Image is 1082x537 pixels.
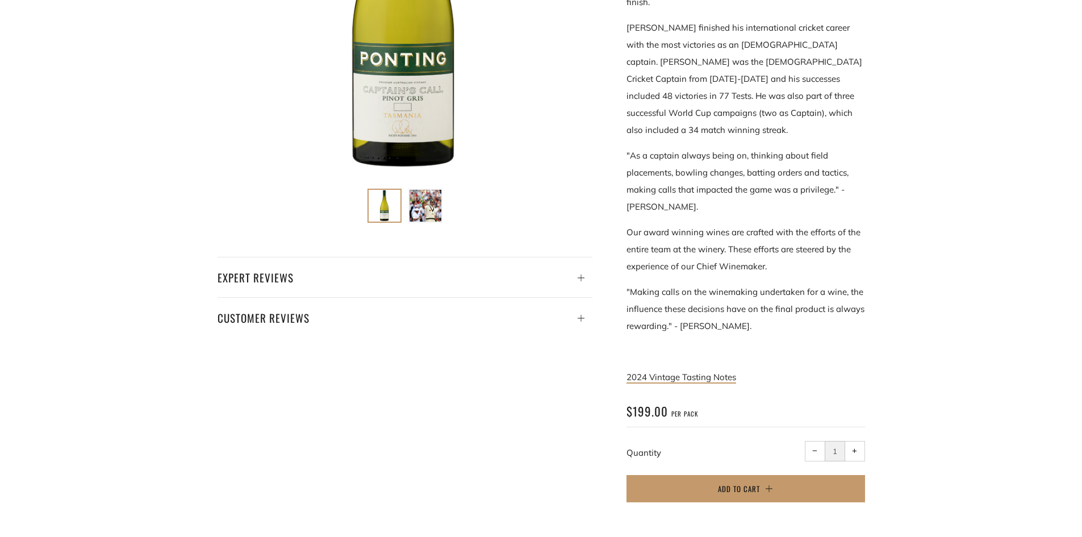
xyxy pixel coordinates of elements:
p: "As a captain always being on, thinking about field placements, bowling changes, batting orders a... [626,147,865,215]
button: Add to Cart [626,475,865,502]
span: $199.00 [626,402,668,420]
button: Load image into Gallery viewer, Ponting &#39;Captain&#39;s Call&#39; Tasmanian Pinot Gris 2024 [367,189,402,223]
span: Add to Cart [718,483,760,494]
span: + [852,448,857,453]
p: Our award winning wines are crafted with the efforts of the entire team at the winery. These effo... [626,224,865,275]
label: Quantity [626,447,661,458]
a: Expert Reviews [218,257,592,287]
h4: Customer Reviews [218,308,592,327]
input: quantity [825,441,845,461]
h4: Expert Reviews [218,268,592,287]
span: per pack [671,410,698,418]
img: Load image into Gallery viewer, Ponting &#39;Captain&#39;s Call&#39; Tasmanian Pinot Gris 2024 [410,190,441,222]
p: [PERSON_NAME] finished his international cricket career with the most victories as an [DEMOGRAPHI... [626,19,865,139]
p: "Making calls on the winemaking undertaken for a wine, the influence these decisions have on the ... [626,284,865,335]
a: Customer Reviews [218,297,592,327]
a: 2024 Vintage Tasting Notes [626,372,736,384]
span: − [812,448,817,453]
img: Load image into Gallery viewer, Ponting &#39;Captain&#39;s Call&#39; Tasmanian Pinot Gris 2024 [369,190,400,222]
